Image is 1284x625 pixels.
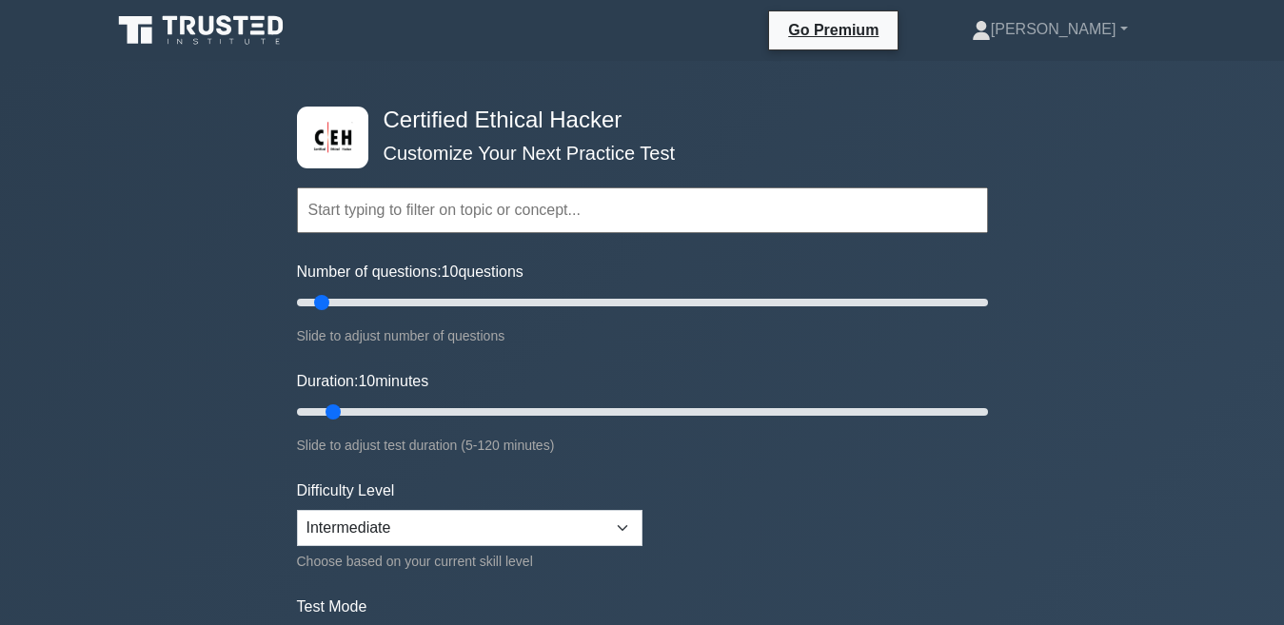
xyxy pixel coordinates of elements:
[297,324,988,347] div: Slide to adjust number of questions
[297,434,988,457] div: Slide to adjust test duration (5-120 minutes)
[358,373,375,389] span: 10
[297,370,429,393] label: Duration: minutes
[926,10,1174,49] a: [PERSON_NAME]
[297,550,642,573] div: Choose based on your current skill level
[777,18,890,42] a: Go Premium
[297,187,988,233] input: Start typing to filter on topic or concept...
[376,107,895,134] h4: Certified Ethical Hacker
[297,596,988,618] label: Test Mode
[442,264,459,280] span: 10
[297,261,523,283] label: Number of questions: questions
[297,479,395,502] label: Difficulty Level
